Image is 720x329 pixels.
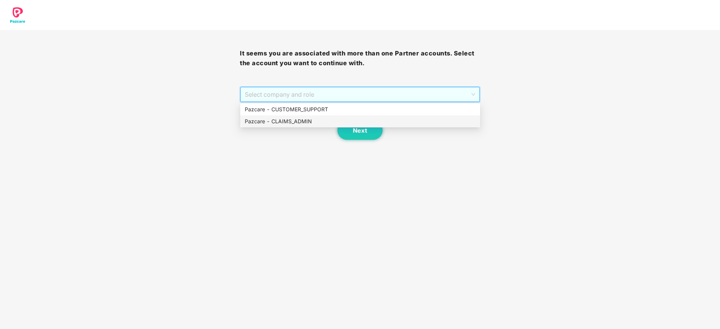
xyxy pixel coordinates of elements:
h3: It seems you are associated with more than one Partner accounts. Select the account you want to c... [240,49,480,68]
span: Select company and role [245,87,475,102]
div: Pazcare - CUSTOMER_SUPPORT [245,105,476,114]
div: Pazcare - CLAIMS_ADMIN [240,115,480,127]
div: Pazcare - CLAIMS_ADMIN [245,117,476,126]
div: Pazcare - CUSTOMER_SUPPORT [240,103,480,115]
button: Next [337,121,383,140]
span: Next [353,127,367,134]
